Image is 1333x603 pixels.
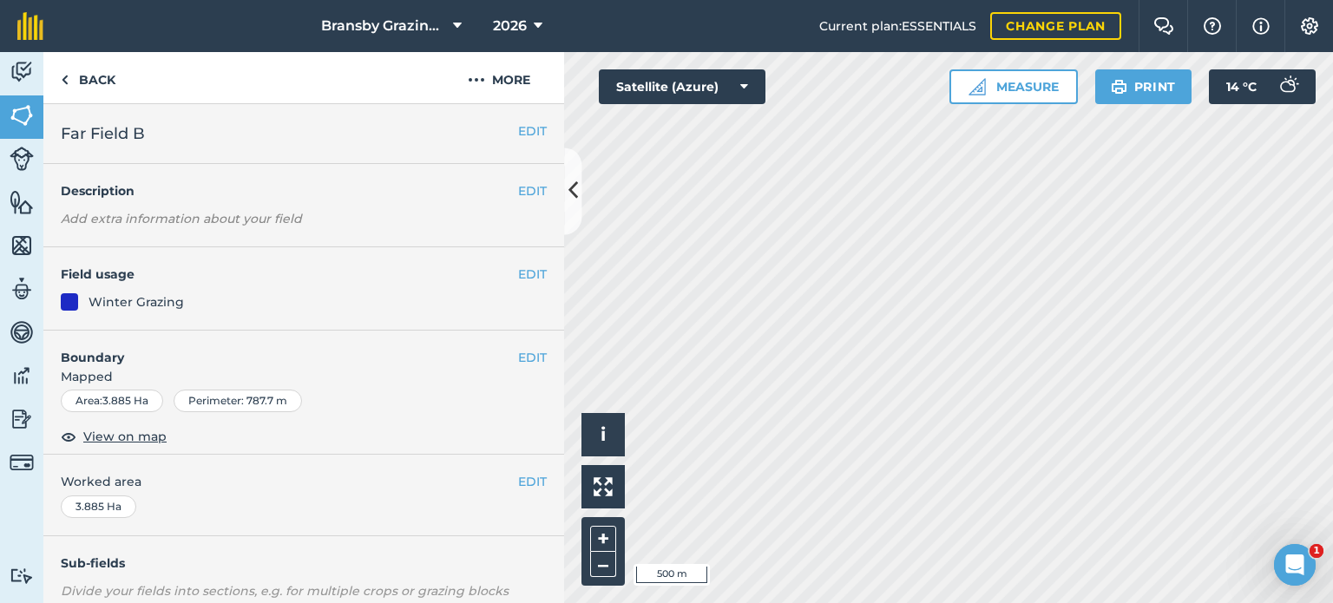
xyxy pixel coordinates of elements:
img: svg+xml;base64,PHN2ZyB4bWxucz0iaHR0cDovL3d3dy53My5vcmcvMjAwMC9zdmciIHdpZHRoPSI5IiBoZWlnaHQ9IjI0Ii... [61,69,69,90]
img: svg+xml;base64,PHN2ZyB4bWxucz0iaHR0cDovL3d3dy53My5vcmcvMjAwMC9zdmciIHdpZHRoPSI1NiIgaGVpZ2h0PSI2MC... [10,102,34,128]
button: Satellite (Azure) [599,69,765,104]
img: fieldmargin Logo [17,12,43,40]
button: Measure [949,69,1078,104]
span: Bransby Grazing Plans [321,16,446,36]
img: svg+xml;base64,PD94bWwgdmVyc2lvbj0iMS4wIiBlbmNvZGluZz0idXRmLTgiPz4KPCEtLSBHZW5lcmF0b3I6IEFkb2JlIE... [10,319,34,345]
div: Perimeter : 787.7 m [174,390,302,412]
span: Worked area [61,472,547,491]
button: View on map [61,426,167,447]
em: Add extra information about your field [61,211,302,226]
span: Current plan : ESSENTIALS [819,16,976,36]
em: Divide your fields into sections, e.g. for multiple crops or grazing blocks [61,583,509,599]
img: Four arrows, one pointing top left, one top right, one bottom right and the last bottom left [594,477,613,496]
span: View on map [83,427,167,446]
img: svg+xml;base64,PD94bWwgdmVyc2lvbj0iMS4wIiBlbmNvZGluZz0idXRmLTgiPz4KPCEtLSBHZW5lcmF0b3I6IEFkb2JlIE... [10,276,34,302]
img: svg+xml;base64,PHN2ZyB4bWxucz0iaHR0cDovL3d3dy53My5vcmcvMjAwMC9zdmciIHdpZHRoPSIyMCIgaGVpZ2h0PSIyNC... [468,69,485,90]
button: More [434,52,564,103]
h4: Sub-fields [43,554,564,573]
iframe: Intercom live chat [1274,544,1316,586]
span: i [601,423,606,445]
span: Far Field B [61,121,145,146]
img: svg+xml;base64,PHN2ZyB4bWxucz0iaHR0cDovL3d3dy53My5vcmcvMjAwMC9zdmciIHdpZHRoPSIxOCIgaGVpZ2h0PSIyNC... [61,426,76,447]
span: 2026 [493,16,527,36]
div: Winter Grazing [89,292,184,311]
button: EDIT [518,265,547,284]
img: svg+xml;base64,PD94bWwgdmVyc2lvbj0iMS4wIiBlbmNvZGluZz0idXRmLTgiPz4KPCEtLSBHZW5lcmF0b3I6IEFkb2JlIE... [10,406,34,432]
h4: Boundary [43,331,518,367]
img: svg+xml;base64,PD94bWwgdmVyc2lvbj0iMS4wIiBlbmNvZGluZz0idXRmLTgiPz4KPCEtLSBHZW5lcmF0b3I6IEFkb2JlIE... [10,59,34,85]
a: Change plan [990,12,1121,40]
button: i [581,413,625,456]
h4: Description [61,181,547,200]
button: EDIT [518,181,547,200]
span: Mapped [43,367,564,386]
img: Ruler icon [969,78,986,95]
button: 14 °C [1209,69,1316,104]
img: svg+xml;base64,PHN2ZyB4bWxucz0iaHR0cDovL3d3dy53My5vcmcvMjAwMC9zdmciIHdpZHRoPSI1NiIgaGVpZ2h0PSI2MC... [10,189,34,215]
span: 1 [1310,544,1323,558]
img: svg+xml;base64,PD94bWwgdmVyc2lvbj0iMS4wIiBlbmNvZGluZz0idXRmLTgiPz4KPCEtLSBHZW5lcmF0b3I6IEFkb2JlIE... [10,363,34,389]
button: EDIT [518,121,547,141]
img: A question mark icon [1202,17,1223,35]
button: – [590,552,616,577]
button: + [590,526,616,552]
img: svg+xml;base64,PD94bWwgdmVyc2lvbj0iMS4wIiBlbmNvZGluZz0idXRmLTgiPz4KPCEtLSBHZW5lcmF0b3I6IEFkb2JlIE... [10,147,34,171]
h4: Field usage [61,265,518,284]
div: Area : 3.885 Ha [61,390,163,412]
span: 14 ° C [1226,69,1257,104]
div: 3.885 Ha [61,495,136,518]
a: Back [43,52,133,103]
img: svg+xml;base64,PD94bWwgdmVyc2lvbj0iMS4wIiBlbmNvZGluZz0idXRmLTgiPz4KPCEtLSBHZW5lcmF0b3I6IEFkb2JlIE... [1271,69,1305,104]
img: svg+xml;base64,PD94bWwgdmVyc2lvbj0iMS4wIiBlbmNvZGluZz0idXRmLTgiPz4KPCEtLSBHZW5lcmF0b3I6IEFkb2JlIE... [10,450,34,475]
img: svg+xml;base64,PHN2ZyB4bWxucz0iaHR0cDovL3d3dy53My5vcmcvMjAwMC9zdmciIHdpZHRoPSIxNyIgaGVpZ2h0PSIxNy... [1252,16,1270,36]
img: svg+xml;base64,PHN2ZyB4bWxucz0iaHR0cDovL3d3dy53My5vcmcvMjAwMC9zdmciIHdpZHRoPSI1NiIgaGVpZ2h0PSI2MC... [10,233,34,259]
button: EDIT [518,348,547,367]
button: EDIT [518,472,547,491]
img: svg+xml;base64,PD94bWwgdmVyc2lvbj0iMS4wIiBlbmNvZGluZz0idXRmLTgiPz4KPCEtLSBHZW5lcmF0b3I6IEFkb2JlIE... [10,567,34,584]
button: Print [1095,69,1192,104]
img: svg+xml;base64,PHN2ZyB4bWxucz0iaHR0cDovL3d3dy53My5vcmcvMjAwMC9zdmciIHdpZHRoPSIxOSIgaGVpZ2h0PSIyNC... [1111,76,1127,97]
img: Two speech bubbles overlapping with the left bubble in the forefront [1153,17,1174,35]
img: A cog icon [1299,17,1320,35]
